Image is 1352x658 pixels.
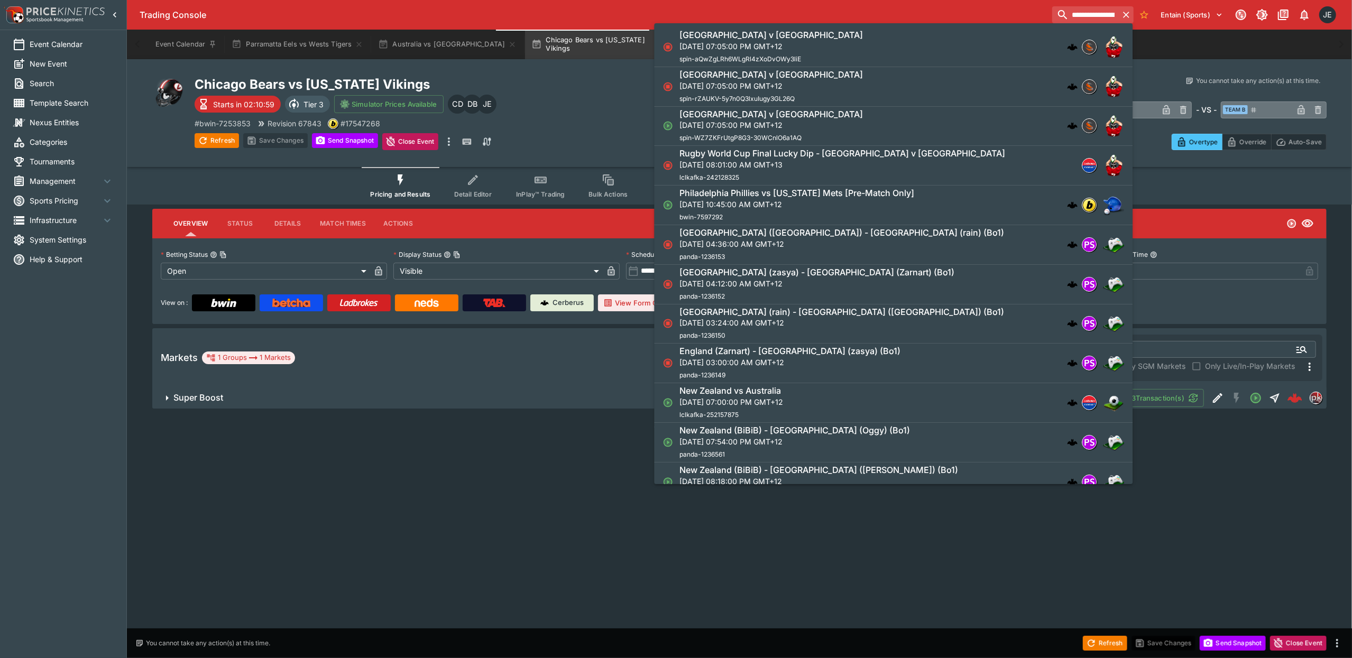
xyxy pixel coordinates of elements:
button: No Bookmarks [1136,6,1153,23]
h6: [GEOGRAPHIC_DATA] (zasya) - [GEOGRAPHIC_DATA] (Zarnart) (Bo1) [679,267,954,278]
div: bwin [1082,198,1097,212]
div: pandascore [1082,356,1097,370]
h6: Super Boost [173,392,223,403]
img: Cerberus [540,299,549,307]
button: Open [1292,340,1311,359]
p: [DATE] 03:00:00 AM GMT+12 [679,357,900,368]
button: SGM Disabled [1227,388,1246,407]
img: rugby_union.png [1103,76,1124,97]
button: Straight [1265,388,1284,407]
div: cerberus [1067,42,1078,52]
svg: Closed [663,81,673,92]
div: Event type filters [362,167,1117,205]
h5: Markets [161,351,198,364]
button: Details [264,211,311,236]
p: Starts in 02:10:59 [213,99,274,110]
div: sportingsolutions [1082,40,1097,54]
p: [DATE] 04:12:00 AM GMT+12 [679,278,954,289]
img: esports.png [1103,274,1124,295]
p: You cannot take any action(s) at this time. [146,638,270,648]
div: pandascore [1082,237,1097,252]
button: Refresh [1083,636,1127,651]
button: Copy To Clipboard [453,251,461,258]
span: System Settings [30,234,114,245]
a: Cerberus [530,294,594,311]
span: spin-rZAUKV-5y7n0Q3lxuIugy3GL26Q [679,95,795,103]
img: Bwin [211,299,236,307]
img: pricekinetics [1310,392,1322,404]
button: Copy To Clipboard [219,251,227,258]
button: Chicago Bears vs [US_STATE] Vikings [525,30,677,59]
button: Edit Detail [1208,388,1227,407]
img: logo-cerberus--red.svg [1287,391,1302,405]
img: sportingsolutions.jpeg [1082,119,1096,133]
p: [DATE] 10:45:00 AM GMT+12 [679,199,914,210]
div: 5163f703-b9cd-4e3d-bab4-f4147bb237a6 [1287,391,1302,405]
h6: Philadelphia Phillies vs [US_STATE] Mets [Pre-Match Only] [679,188,914,199]
div: pandascore [1082,435,1097,450]
button: Simulator Prices Available [334,95,444,113]
p: [DATE] 07:05:00 PM GMT+12 [679,41,863,52]
div: Open [161,263,370,280]
label: View on : [161,294,188,311]
div: pandascore [1082,475,1097,489]
span: panda-1236149 [679,371,725,379]
p: [DATE] 07:05:00 PM GMT+12 [679,80,863,91]
p: Copy To Clipboard [341,118,380,129]
img: esports.png [1103,432,1124,453]
p: Display Status [393,250,442,259]
button: Open [1246,388,1265,407]
span: panda-1236152 [679,292,725,300]
div: cerberus [1067,121,1078,131]
img: sportingsolutions.jpeg [1082,40,1096,54]
img: logo-cerberus.svg [1067,279,1078,290]
img: PriceKinetics Logo [3,4,24,25]
div: Cameron Duffy [448,95,467,114]
p: Tier 3 [303,99,324,110]
div: cerberus [1067,437,1078,448]
img: TabNZ [483,299,505,307]
svg: Open [1249,392,1262,404]
img: rugby_union.png [1103,36,1124,58]
button: Select Tenant [1155,6,1229,23]
button: Override [1222,134,1271,150]
div: James Edlin [477,95,496,114]
span: Event Calendar [30,39,114,50]
div: cerberus [1067,279,1078,290]
svg: Open [663,121,673,131]
img: logo-cerberus.svg [1067,200,1078,210]
h6: Rugby World Cup Final Lucky Dip - [GEOGRAPHIC_DATA] v [GEOGRAPHIC_DATA] [679,148,1005,159]
div: cerberus [1067,200,1078,210]
img: pandascore.png [1082,356,1096,370]
div: pricekinetics [1310,392,1322,404]
div: sportingsolutions [1082,118,1097,133]
span: panda-1236150 [679,331,725,339]
span: Only SGM Markets [1120,360,1185,372]
span: panda-1236561 [679,450,725,458]
img: esports.png [1103,353,1124,374]
h6: [GEOGRAPHIC_DATA] (rain) - [GEOGRAPHIC_DATA] ([GEOGRAPHIC_DATA]) (Bo1) [679,307,1004,318]
img: esports.png [1103,234,1124,255]
p: [DATE] 07:05:00 PM GMT+12 [679,119,863,131]
div: 1 Groups 1 Markets [206,351,291,364]
img: soccer.png [1103,392,1124,413]
h6: New Zealand vs Australia [679,385,781,396]
p: Auto-Save [1289,136,1322,147]
button: Match Times [311,211,374,236]
p: Scheduled Start [626,250,679,259]
span: Search [30,78,114,89]
button: Toggle light/dark mode [1253,5,1272,24]
div: cerberus [1067,477,1078,487]
p: Copy To Clipboard [195,118,251,129]
button: Display StatusCopy To Clipboard [444,251,451,258]
input: search [1052,6,1119,23]
img: pandascore.png [1082,277,1096,291]
span: Team B [1223,105,1248,114]
img: logo-cerberus.svg [1067,121,1078,131]
svg: Open [663,437,673,448]
img: pandascore.png [1082,475,1096,489]
button: Notifications [1295,5,1314,24]
div: pandascore [1082,316,1097,331]
h6: - VS - [1196,104,1217,115]
a: 5163f703-b9cd-4e3d-bab4-f4147bb237a6 [1284,387,1305,409]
